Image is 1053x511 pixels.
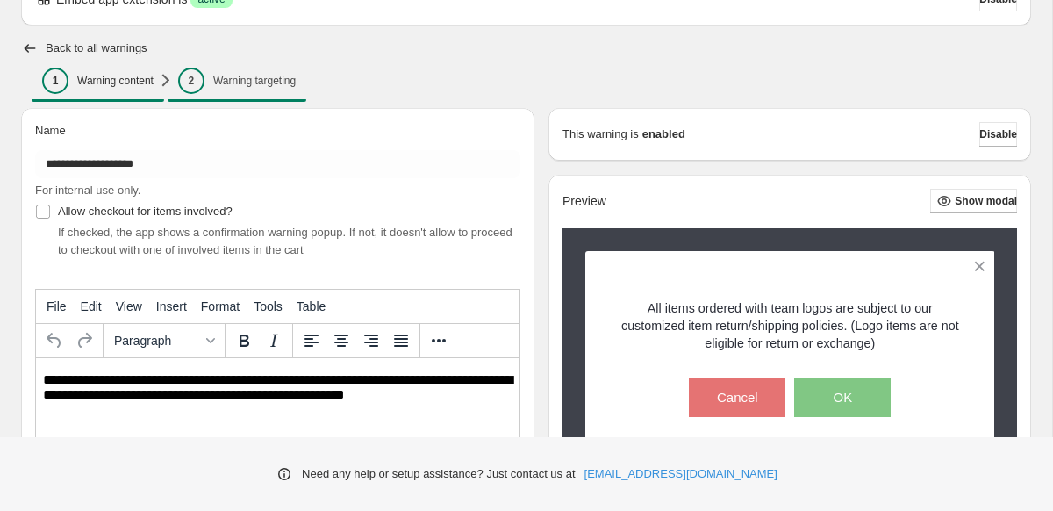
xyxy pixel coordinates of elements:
span: Show modal [955,194,1017,208]
button: Redo [69,326,99,356]
span: View [116,299,142,313]
span: For internal use only. [35,184,140,197]
span: File [47,299,67,313]
button: OK [794,378,891,417]
strong: enabled [642,126,685,143]
span: Disable [979,127,1017,141]
span: Tools [254,299,283,313]
button: Undo [39,326,69,356]
div: 1 [42,68,68,94]
button: Show modal [930,189,1017,213]
span: Table [297,299,326,313]
span: Edit [81,299,102,313]
button: Cancel [689,378,785,417]
p: All items ordered with team logos are subject to our customized item return/shipping policies. (L... [616,299,964,352]
button: Justify [386,326,416,356]
a: [EMAIL_ADDRESS][DOMAIN_NAME] [584,465,777,483]
button: Bold [229,326,259,356]
button: Align right [356,326,386,356]
span: Paragraph [114,334,200,348]
span: Format [201,299,240,313]
button: Align left [297,326,326,356]
p: Warning content [77,74,154,88]
span: Allow checkout for items involved? [58,205,233,218]
button: Italic [259,326,289,356]
h2: Back to all warnings [46,41,147,55]
p: Warning targeting [213,74,296,88]
div: 2 [178,68,204,94]
span: Insert [156,299,187,313]
span: Name [35,124,66,137]
button: More... [424,326,454,356]
h2: Preview [562,194,606,209]
iframe: Rich Text Area [36,358,519,448]
button: Align center [326,326,356,356]
button: Formats [107,326,221,356]
button: Disable [979,122,1017,147]
p: This warning is [562,126,639,143]
span: If checked, the app shows a confirmation warning popup. If not, it doesn't allow to proceed to ch... [58,226,512,256]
